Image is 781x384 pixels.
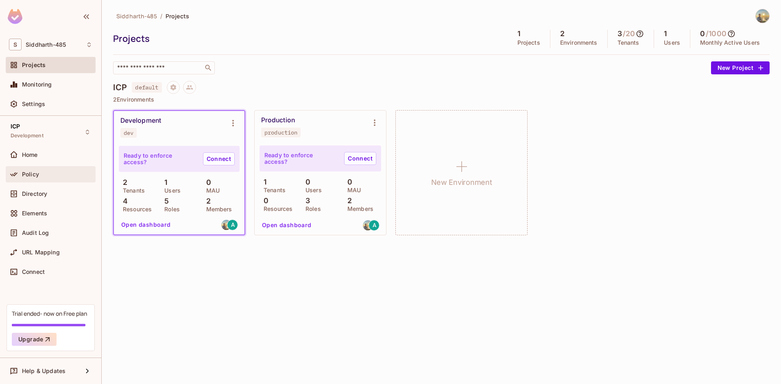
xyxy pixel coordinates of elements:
div: Projects [113,33,504,45]
p: 2 [343,197,352,205]
a: Connect [203,152,235,165]
p: Resources [119,206,152,213]
p: Tenants [617,39,639,46]
span: ICP [11,123,20,130]
p: 2 Environments [113,96,770,103]
p: Tenants [119,187,145,194]
span: Audit Log [22,230,49,236]
h5: / 20 [623,30,635,38]
p: Roles [160,206,180,213]
img: Siddharth Sharma [756,9,769,23]
p: Members [343,206,373,212]
h5: 1 [664,30,667,38]
img: SReyMgAAAABJRU5ErkJggg== [8,9,22,24]
h5: 2 [560,30,565,38]
button: Open dashboard [118,218,174,231]
span: Workspace: Siddharth-485 [26,41,66,48]
button: Environment settings [225,115,241,131]
h1: New Environment [431,176,492,189]
span: Home [22,152,38,158]
div: Production [261,116,295,124]
div: Development [120,117,161,125]
div: Trial ended- now on Free plan [12,310,87,317]
p: Environments [560,39,598,46]
p: Users [301,187,322,193]
h4: ICP [113,82,127,92]
p: Members [202,206,232,213]
span: Siddharth-485 [116,12,157,20]
p: Ready to enforce access? [264,152,338,165]
li: / [160,12,162,20]
span: Connect [22,269,45,275]
img: isydsh@gmail.com [363,220,373,230]
p: 4 [119,197,128,205]
span: Settings [22,101,45,107]
p: Tenants [260,187,286,193]
p: 0 [343,178,352,186]
span: Policy [22,171,39,178]
p: 1 [160,178,167,187]
span: Development [11,132,44,139]
h5: / 1000 [706,30,726,38]
button: New Project [711,61,770,74]
button: Environment settings [367,115,383,131]
p: Ready to enforce access? [124,152,196,165]
div: dev [124,130,133,136]
button: Upgrade [12,333,57,346]
p: Users [664,39,680,46]
h5: 3 [617,30,622,38]
a: Connect [344,152,376,165]
span: A [373,222,376,228]
span: Projects [166,12,189,20]
h5: 0 [700,30,705,38]
p: 1 [260,178,266,186]
span: Directory [22,191,47,197]
p: 0 [202,178,211,187]
div: production [264,129,297,136]
p: 3 [301,197,310,205]
p: Resources [260,206,292,212]
p: 0 [301,178,310,186]
span: Project settings [167,85,180,93]
button: Open dashboard [259,219,315,232]
p: Roles [301,206,321,212]
span: Projects [22,62,46,68]
p: 2 [202,197,211,205]
span: Help & Updates [22,368,65,374]
p: MAU [343,187,361,193]
p: 5 [160,197,169,205]
p: Users [160,187,181,194]
span: default [132,82,161,93]
p: Monthly Active Users [700,39,760,46]
span: Monitoring [22,81,52,88]
span: A [231,222,235,228]
span: Elements [22,210,47,217]
h5: 1 [517,30,520,38]
span: URL Mapping [22,249,60,256]
p: 2 [119,178,127,187]
span: S [9,39,22,50]
p: Projects [517,39,540,46]
p: 0 [260,197,268,205]
img: isydsh@gmail.com [221,220,231,230]
p: MAU [202,187,220,194]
